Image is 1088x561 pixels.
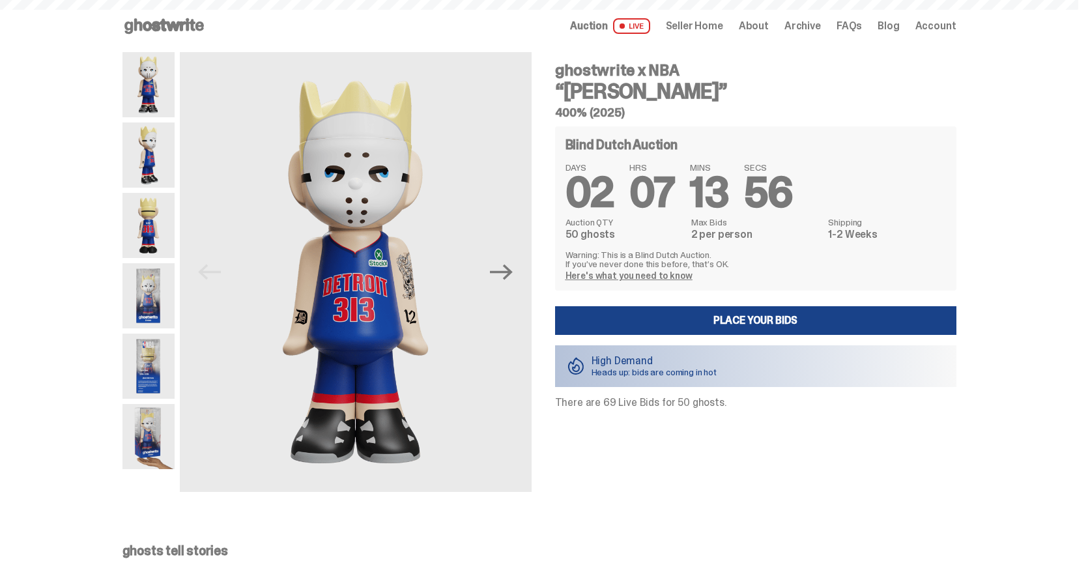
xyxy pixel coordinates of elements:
span: LIVE [613,18,650,34]
img: Eminem_NBA_400_13.png [122,334,175,399]
a: Here's what you need to know [565,270,693,281]
dd: 2 per person [691,229,821,240]
p: ghosts tell stories [122,544,956,557]
dd: 1-2 Weeks [828,229,945,240]
h5: 400% (2025) [555,107,956,119]
dd: 50 ghosts [565,229,683,240]
span: HRS [629,163,674,172]
dt: Shipping [828,218,945,227]
span: 07 [629,165,674,220]
a: Auction LIVE [570,18,650,34]
span: 13 [690,165,728,220]
img: Eminem_NBA_400_12.png [122,263,175,328]
span: Auction [570,21,608,31]
dt: Max Bids [691,218,821,227]
a: Place your Bids [555,306,956,335]
img: eminem%20scale.png [122,404,175,469]
a: Archive [784,21,821,31]
button: Next [487,258,516,287]
span: 56 [744,165,793,220]
h4: ghostwrite x NBA [555,63,956,78]
p: High Demand [592,356,717,366]
p: Heads up: bids are coming in hot [592,367,717,377]
img: Copy%20of%20Eminem_NBA_400_3.png [122,122,175,188]
img: Copy%20of%20Eminem_NBA_400_1.png [122,52,175,117]
a: Account [915,21,956,31]
p: Warning: This is a Blind Dutch Auction. If you’ve never done this before, that’s OK. [565,250,946,268]
dt: Auction QTY [565,218,683,227]
a: Blog [878,21,899,31]
p: There are 69 Live Bids for 50 ghosts. [555,397,956,408]
a: About [739,21,769,31]
span: DAYS [565,163,614,172]
img: Copy%20of%20Eminem_NBA_400_6.png [122,193,175,258]
span: MINS [690,163,728,172]
a: FAQs [837,21,862,31]
span: 02 [565,165,614,220]
span: SECS [744,163,793,172]
a: Seller Home [666,21,723,31]
img: Copy%20of%20Eminem_NBA_400_1.png [180,52,532,492]
h4: Blind Dutch Auction [565,138,678,151]
h3: “[PERSON_NAME]” [555,81,956,102]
